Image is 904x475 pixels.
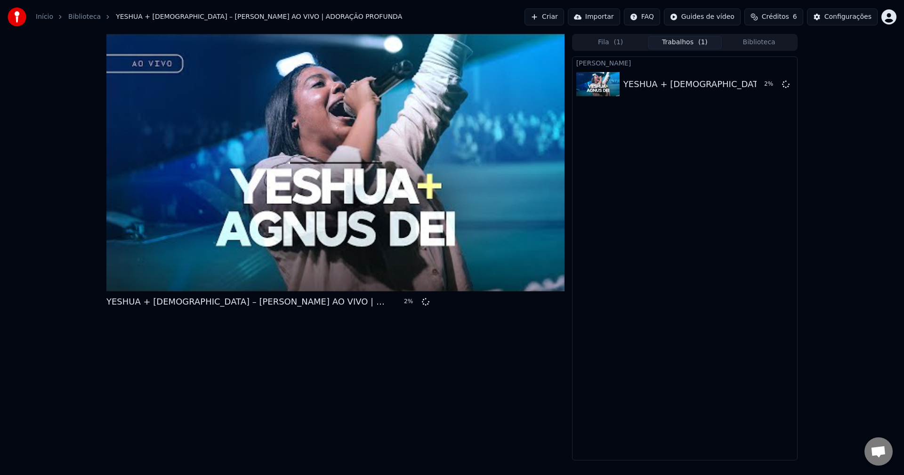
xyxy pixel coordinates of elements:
[648,36,722,49] button: Trabalhos
[404,298,418,306] div: 2 %
[106,295,389,308] div: YESHUA + [DEMOGRAPHIC_DATA] – [PERSON_NAME] AO VIVO | ADORAÇÃO PROFUNDA
[573,36,648,49] button: Fila
[824,12,872,22] div: Configurações
[116,12,402,22] span: YESHUA + [DEMOGRAPHIC_DATA] – [PERSON_NAME] AO VIVO | ADORAÇÃO PROFUNDA
[722,36,796,49] button: Biblioteca
[525,8,564,25] button: Criar
[793,12,797,22] span: 6
[36,12,53,22] a: Início
[624,8,660,25] button: FAQ
[36,12,402,22] nav: breadcrumb
[8,8,26,26] img: youka
[68,12,101,22] a: Biblioteca
[664,8,741,25] button: Guides de vídeo
[613,38,623,47] span: ( 1 )
[762,12,789,22] span: Créditos
[568,8,620,25] button: Importar
[764,81,778,88] div: 2 %
[573,57,797,68] div: [PERSON_NAME]
[807,8,878,25] button: Configurações
[744,8,803,25] button: Créditos6
[698,38,708,47] span: ( 1 )
[864,437,893,466] a: Bate-papo aberto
